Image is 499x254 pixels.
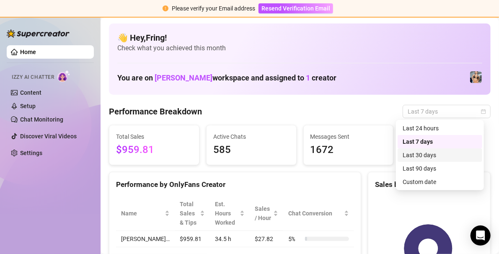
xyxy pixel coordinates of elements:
[375,179,483,190] div: Sales by OnlyFans Creator
[213,142,290,158] span: 585
[116,132,192,141] span: Total Sales
[121,209,163,218] span: Name
[20,49,36,55] a: Home
[250,231,283,247] td: $27.82
[213,132,290,141] span: Active Chats
[172,4,255,13] div: Please verify your Email address
[175,231,210,247] td: $959.81
[403,177,477,187] div: Custom date
[117,32,482,44] h4: 👋 Hey, Fring !
[398,148,482,162] div: Last 30 days
[288,234,302,244] span: 5 %
[109,106,202,117] h4: Performance Breakdown
[306,73,310,82] span: 1
[403,164,477,173] div: Last 90 days
[481,109,486,114] span: calendar
[12,73,54,81] span: Izzy AI Chatter
[57,70,70,82] img: AI Chatter
[116,179,354,190] div: Performance by OnlyFans Creator
[398,162,482,175] div: Last 90 days
[283,196,354,231] th: Chat Conversion
[20,89,41,96] a: Content
[261,5,330,12] span: Resend Verification Email
[7,29,70,38] img: logo-BBDzfeDw.svg
[255,204,271,223] span: Sales / Hour
[398,135,482,148] div: Last 7 days
[403,150,477,160] div: Last 30 days
[180,200,198,227] span: Total Sales & Tips
[116,231,175,247] td: [PERSON_NAME]…
[210,231,250,247] td: 34.5 h
[215,200,238,227] div: Est. Hours Worked
[408,105,486,118] span: Last 7 days
[116,142,192,158] span: $959.81
[117,73,336,83] h1: You are on workspace and assigned to creator
[471,225,491,246] div: Open Intercom Messenger
[288,209,342,218] span: Chat Conversion
[20,116,63,123] a: Chat Monitoring
[403,137,477,146] div: Last 7 days
[20,133,77,140] a: Discover Viral Videos
[20,150,42,156] a: Settings
[403,124,477,133] div: Last 24 hours
[250,196,283,231] th: Sales / Hour
[310,142,387,158] span: 1672
[117,44,482,53] span: Check what you achieved this month
[259,3,333,13] button: Resend Verification Email
[175,196,210,231] th: Total Sales & Tips
[398,122,482,135] div: Last 24 hours
[470,71,482,83] img: Veronica
[398,175,482,189] div: Custom date
[310,132,387,141] span: Messages Sent
[163,5,168,11] span: exclamation-circle
[116,196,175,231] th: Name
[20,103,36,109] a: Setup
[155,73,212,82] span: [PERSON_NAME]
